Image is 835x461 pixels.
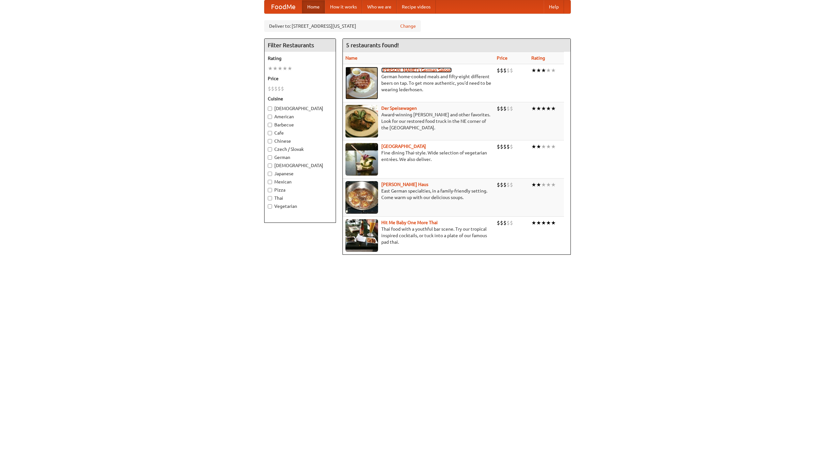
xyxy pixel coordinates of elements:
p: Award-winning [PERSON_NAME] and other favorites. Look for our restored food truck in the NE corne... [345,111,492,131]
li: $ [497,181,500,188]
input: [DEMOGRAPHIC_DATA] [268,107,272,111]
a: Who we are [362,0,397,13]
li: ★ [546,143,551,150]
a: [GEOGRAPHIC_DATA] [381,144,426,149]
li: $ [510,181,513,188]
input: Chinese [268,139,272,143]
a: Change [400,23,416,29]
li: $ [507,67,510,74]
img: speisewagen.jpg [345,105,378,137]
li: ★ [282,65,287,72]
p: German home-cooked meals and fifty-eight different beers on tap. To get more authentic, you'd nee... [345,73,492,93]
label: Chinese [268,138,332,144]
h4: Filter Restaurants [265,39,336,52]
input: Thai [268,196,272,200]
h5: Price [268,75,332,82]
input: Pizza [268,188,272,192]
li: $ [510,219,513,226]
li: ★ [546,181,551,188]
li: ★ [551,219,556,226]
ng-pluralize: 5 restaurants found! [346,42,399,48]
h5: Rating [268,55,332,62]
li: $ [510,67,513,74]
p: Thai food with a youthful bar scene. Try our tropical inspired cocktails, or tuck into a plate of... [345,226,492,245]
p: East German specialties, in a family-friendly setting. Come warm up with our delicious soups. [345,188,492,201]
a: Home [302,0,325,13]
a: [PERSON_NAME]'s German Saloon [381,67,452,73]
li: ★ [546,219,551,226]
li: $ [503,105,507,112]
li: ★ [273,65,278,72]
a: Rating [531,55,545,61]
li: $ [500,219,503,226]
li: ★ [278,65,282,72]
li: $ [500,143,503,150]
li: ★ [536,143,541,150]
a: Hit Me Baby One More Thai [381,220,438,225]
li: ★ [541,181,546,188]
li: ★ [551,67,556,74]
li: $ [497,219,500,226]
li: $ [497,105,500,112]
a: Name [345,55,357,61]
a: Recipe videos [397,0,436,13]
li: $ [507,181,510,188]
input: German [268,155,272,160]
img: esthers.jpg [345,67,378,99]
a: FoodMe [265,0,302,13]
input: Czech / Slovak [268,147,272,151]
a: Price [497,55,508,61]
label: Thai [268,195,332,201]
li: ★ [541,67,546,74]
label: [DEMOGRAPHIC_DATA] [268,162,332,169]
li: ★ [531,219,536,226]
li: $ [510,105,513,112]
input: Cafe [268,131,272,135]
li: ★ [541,219,546,226]
label: Mexican [268,179,332,185]
li: $ [497,143,500,150]
input: Barbecue [268,123,272,127]
li: ★ [546,67,551,74]
img: satay.jpg [345,143,378,176]
li: $ [503,143,507,150]
li: $ [271,85,274,92]
label: Vegetarian [268,203,332,209]
img: babythai.jpg [345,219,378,252]
li: ★ [536,67,541,74]
li: $ [510,143,513,150]
li: $ [503,181,507,188]
div: Deliver to: [STREET_ADDRESS][US_STATE] [264,20,421,32]
li: ★ [531,67,536,74]
li: $ [503,219,507,226]
img: kohlhaus.jpg [345,181,378,214]
li: $ [507,143,510,150]
label: Japanese [268,170,332,177]
li: $ [268,85,271,92]
label: American [268,113,332,120]
label: Czech / Slovak [268,146,332,152]
a: Der Speisewagen [381,106,417,111]
a: How it works [325,0,362,13]
input: American [268,115,272,119]
b: [PERSON_NAME] Haus [381,182,428,187]
li: ★ [541,143,546,150]
li: ★ [536,181,541,188]
li: ★ [546,105,551,112]
li: ★ [287,65,292,72]
input: Japanese [268,172,272,176]
li: $ [503,67,507,74]
li: ★ [551,105,556,112]
li: $ [507,105,510,112]
li: $ [500,181,503,188]
li: ★ [531,105,536,112]
li: $ [274,85,278,92]
li: $ [500,67,503,74]
li: $ [497,67,500,74]
li: $ [500,105,503,112]
input: Mexican [268,180,272,184]
a: Help [544,0,564,13]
